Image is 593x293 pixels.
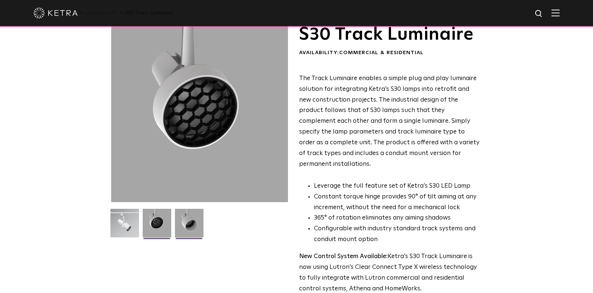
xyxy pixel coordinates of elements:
li: Configurable with industry standard track systems and conduit mount option [314,224,480,245]
img: S30-Track-Luminaire-2021-Web-Square [110,209,139,243]
div: Availability: [299,49,480,57]
img: 3b1b0dc7630e9da69e6b [143,209,171,243]
li: Constant torque hinge provides 90° of tilt aiming at any increment, without the need for a mechan... [314,192,480,213]
strong: New Control System Available: [299,253,388,260]
span: The Track Luminaire enables a simple plug and play luminaire solution for integrating Ketra’s S30... [299,75,480,167]
img: ketra-logo-2019-white [33,7,78,19]
img: 9e3d97bd0cf938513d6e [175,209,203,243]
li: 365° of rotation eliminates any aiming shadows [314,213,480,224]
img: Hamburger%20Nav.svg [551,9,560,16]
li: Leverage the full feature set of Ketra’s S30 LED Lamp [314,181,480,192]
span: Commercial & Residential [339,50,424,55]
h1: S30 Track Luminaire [299,25,480,44]
img: search icon [534,9,544,19]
